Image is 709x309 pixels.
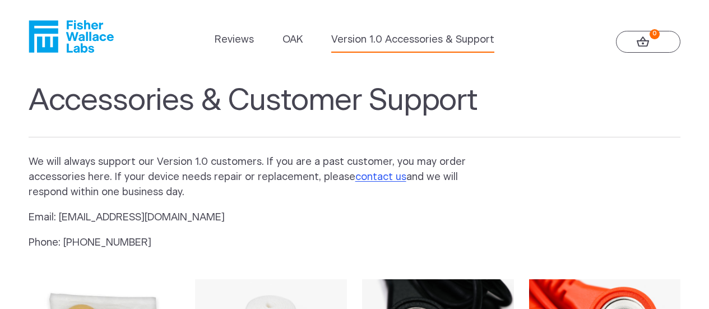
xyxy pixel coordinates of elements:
a: Fisher Wallace [29,20,114,53]
a: 0 [616,31,680,53]
p: We will always support our Version 1.0 customers. If you are a past customer, you may order acces... [29,155,486,200]
a: Reviews [215,33,254,48]
a: OAK [282,33,303,48]
h1: Accessories & Customer Support [29,83,681,137]
a: contact us [355,172,406,182]
strong: 0 [650,29,660,39]
p: Email: [EMAIL_ADDRESS][DOMAIN_NAME] [29,210,486,225]
a: Version 1.0 Accessories & Support [331,33,494,48]
p: Phone: [PHONE_NUMBER] [29,236,486,251]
